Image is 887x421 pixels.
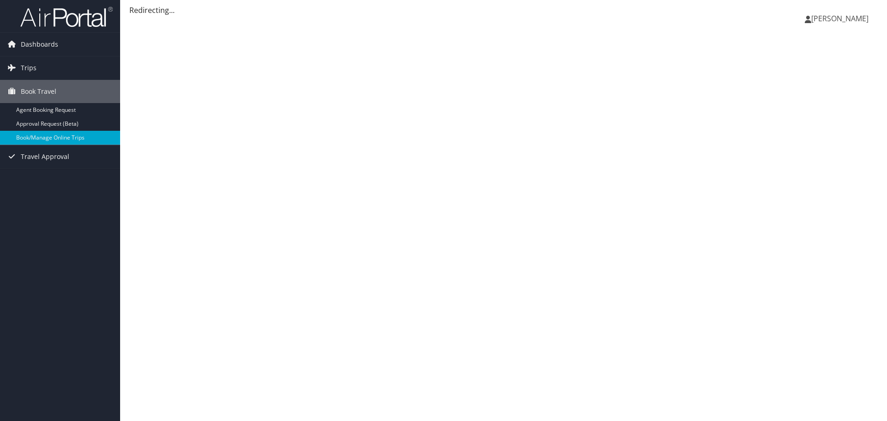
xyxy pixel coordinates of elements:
[21,33,58,56] span: Dashboards
[805,5,878,32] a: [PERSON_NAME]
[21,145,69,168] span: Travel Approval
[21,80,56,103] span: Book Travel
[811,13,869,24] span: [PERSON_NAME]
[20,6,113,28] img: airportal-logo.png
[129,5,878,16] div: Redirecting...
[21,56,36,79] span: Trips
